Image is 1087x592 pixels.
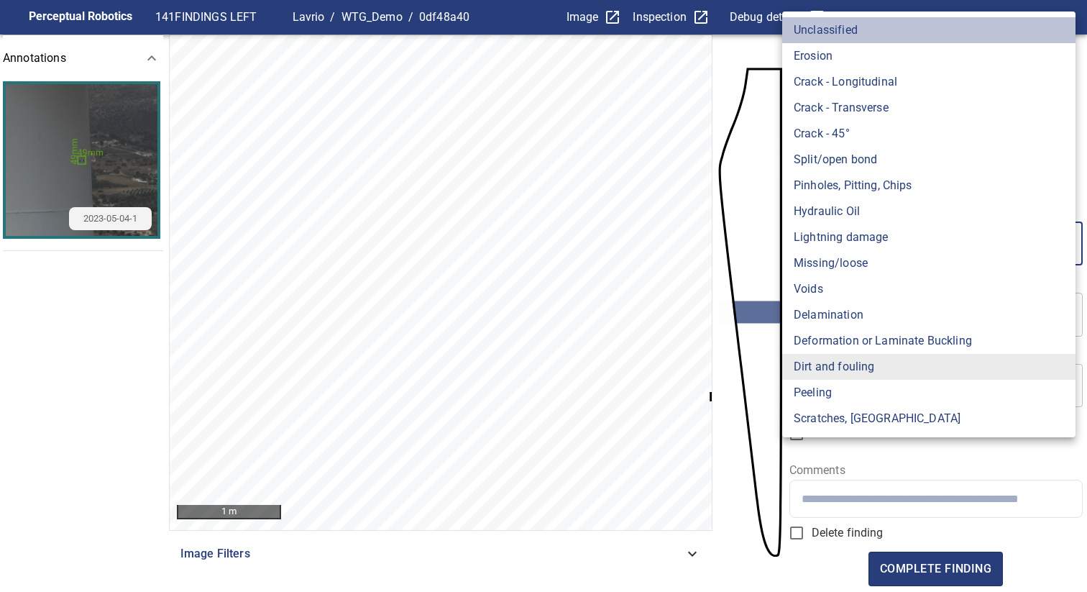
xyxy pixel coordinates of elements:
li: Crack - Longitudinal [782,69,1075,95]
li: Voids [782,276,1075,302]
li: Missing/loose [782,250,1075,276]
li: Crack - 45° [782,121,1075,147]
li: Scratches, [GEOGRAPHIC_DATA] [782,406,1075,432]
li: Erosion [782,43,1075,69]
li: Peeling [782,380,1075,406]
li: Pinholes, Pitting, Chips [782,173,1075,199]
li: Dirt and fouling [782,354,1075,380]
li: Delamination [782,302,1075,328]
li: Split/open bond [782,147,1075,173]
li: Lightning damage [782,224,1075,250]
li: Unclassified [782,17,1075,43]
li: Deformation or Laminate Buckling [782,328,1075,354]
li: Crack - Transverse [782,95,1075,121]
li: Hydraulic Oil [782,199,1075,224]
